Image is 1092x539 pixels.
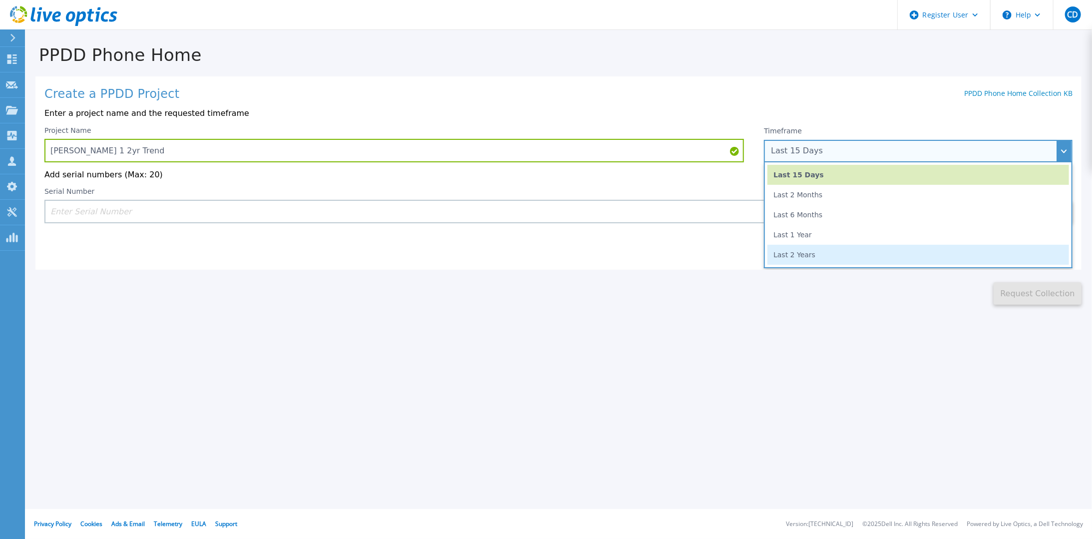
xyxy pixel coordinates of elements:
[767,205,1069,225] li: Last 6 Months
[767,185,1069,205] li: Last 2 Months
[967,521,1083,528] li: Powered by Live Optics, a Dell Technology
[767,165,1069,185] li: Last 15 Days
[44,139,744,162] input: Enter Project Name
[771,146,1055,155] div: Last 15 Days
[111,520,145,528] a: Ads & Email
[44,127,91,134] label: Project Name
[25,45,1092,65] h1: PPDD Phone Home
[80,520,102,528] a: Cookies
[764,127,802,135] label: Timeframe
[154,520,182,528] a: Telemetry
[964,88,1073,98] a: PPDD Phone Home Collection KB
[191,520,206,528] a: EULA
[767,225,1069,245] li: Last 1 Year
[44,170,1073,179] p: Add serial numbers (Max: 20)
[994,282,1082,305] button: Request Collection
[767,245,1069,265] li: Last 2 Years
[215,520,237,528] a: Support
[44,87,179,101] h1: Create a PPDD Project
[786,521,853,528] li: Version: [TECHNICAL_ID]
[44,200,969,223] input: Enter Serial Number
[862,521,958,528] li: © 2025 Dell Inc. All Rights Reserved
[44,109,1073,118] p: Enter a project name and the requested timeframe
[44,188,94,195] label: Serial Number
[1067,10,1078,18] span: CD
[34,520,71,528] a: Privacy Policy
